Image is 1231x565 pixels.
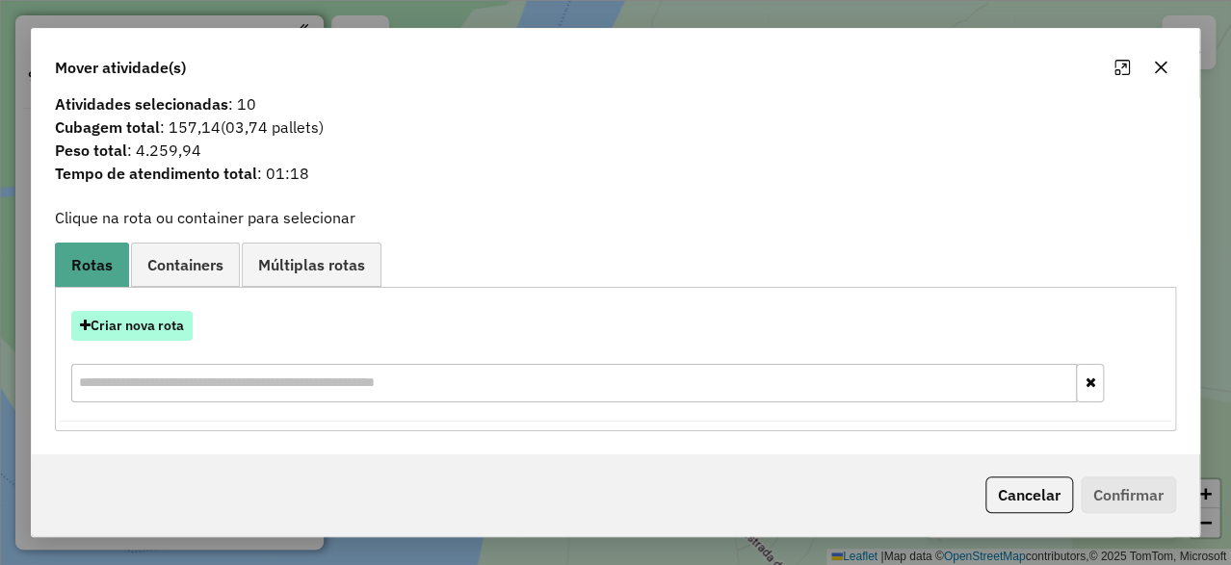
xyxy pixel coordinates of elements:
[71,257,113,272] span: Rotas
[147,257,223,272] span: Containers
[43,139,1188,162] span: : 4.259,94
[43,162,1188,185] span: : 01:18
[55,56,186,79] span: Mover atividade(s)
[55,164,257,183] strong: Tempo de atendimento total
[43,116,1188,139] span: : 157,14
[985,476,1073,513] button: Cancelar
[71,311,193,341] button: Criar nova rota
[221,117,324,137] span: (03,74 pallets)
[55,206,355,229] label: Clique na rota ou container para selecionar
[258,257,365,272] span: Múltiplas rotas
[55,141,127,160] strong: Peso total
[55,94,228,114] strong: Atividades selecionadas
[43,92,1188,116] span: : 10
[55,117,160,137] strong: Cubagem total
[1107,52,1138,83] button: Maximize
